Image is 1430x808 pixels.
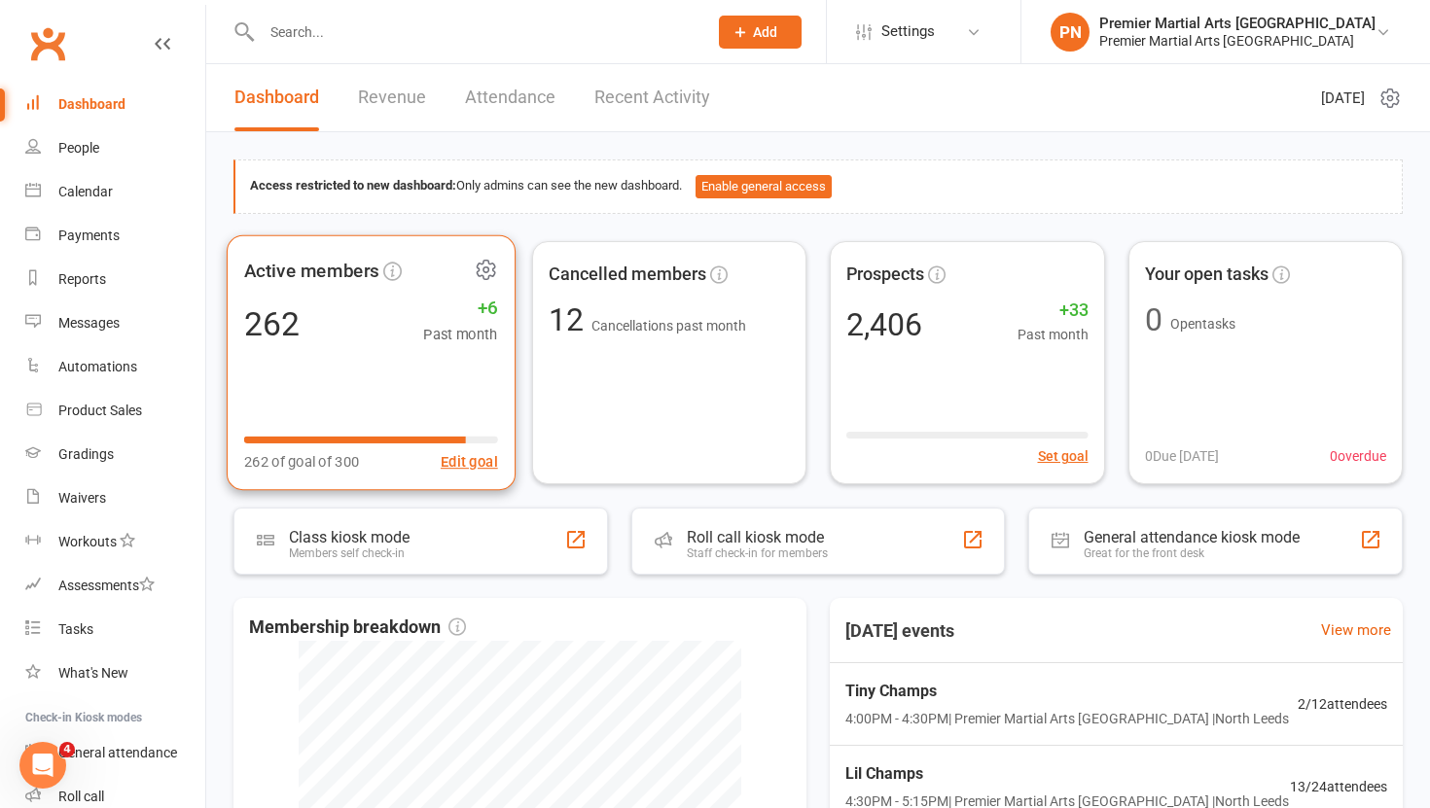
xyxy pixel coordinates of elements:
[830,614,970,649] h3: [DATE] events
[58,228,120,243] div: Payments
[441,449,498,473] button: Edit goal
[25,126,205,170] a: People
[423,293,498,322] span: +6
[1145,261,1269,289] span: Your open tasks
[58,140,99,156] div: People
[25,258,205,301] a: Reports
[58,745,177,760] div: General attendance
[1099,15,1376,32] div: Premier Martial Arts [GEOGRAPHIC_DATA]
[58,271,106,287] div: Reports
[845,708,1289,729] span: 4:00PM - 4:30PM | Premier Martial Arts [GEOGRAPHIC_DATA] | North Leeds
[58,665,128,681] div: What's New
[58,578,155,593] div: Assessments
[549,301,591,338] span: 12
[1018,297,1089,325] span: +33
[244,306,300,339] div: 262
[58,490,106,506] div: Waivers
[1298,693,1387,715] span: 2 / 12 attendees
[25,731,205,775] a: General attendance kiosk mode
[256,18,694,46] input: Search...
[846,309,922,340] div: 2,406
[753,24,777,40] span: Add
[696,175,832,198] button: Enable general access
[25,170,205,214] a: Calendar
[1084,528,1300,546] div: General attendance kiosk mode
[23,19,72,68] a: Clubworx
[1290,776,1387,797] span: 13 / 24 attendees
[25,476,205,520] a: Waivers
[1145,445,1219,467] span: 0 Due [DATE]
[594,64,710,131] a: Recent Activity
[358,64,426,131] a: Revenue
[1321,618,1391,642] a: View more
[58,315,120,331] div: Messages
[250,178,456,193] strong: Access restricted to new dashboard:
[845,679,1289,704] span: Tiny Champs
[58,446,114,462] div: Gradings
[25,214,205,258] a: Payments
[289,528,410,546] div: Class kiosk mode
[687,546,828,560] div: Staff check-in for members
[846,261,924,289] span: Prospects
[250,175,1387,198] div: Only admins can see the new dashboard.
[234,64,319,131] a: Dashboard
[25,564,205,608] a: Assessments
[244,449,360,473] span: 262 of goal of 300
[465,64,555,131] a: Attendance
[58,621,93,637] div: Tasks
[881,10,935,53] span: Settings
[58,96,125,112] div: Dashboard
[591,318,746,334] span: Cancellations past month
[25,651,205,695] a: What's New
[59,742,75,757] span: 4
[687,528,828,546] div: Roll call kiosk mode
[58,403,142,418] div: Product Sales
[1099,32,1376,50] div: Premier Martial Arts [GEOGRAPHIC_DATA]
[1018,324,1089,345] span: Past month
[25,301,205,345] a: Messages
[1330,445,1386,467] span: 0 overdue
[58,789,104,804] div: Roll call
[1170,316,1235,332] span: Open tasks
[549,261,706,289] span: Cancelled members
[58,184,113,199] div: Calendar
[1084,546,1300,560] div: Great for the front desk
[423,322,498,345] span: Past month
[1145,304,1162,335] div: 0
[1051,13,1090,52] div: PN
[244,256,379,285] span: Active members
[25,345,205,389] a: Automations
[1321,87,1365,110] span: [DATE]
[249,614,466,642] span: Membership breakdown
[25,83,205,126] a: Dashboard
[25,433,205,476] a: Gradings
[25,389,205,433] a: Product Sales
[19,742,66,789] iframe: Intercom live chat
[719,16,802,49] button: Add
[25,520,205,564] a: Workouts
[289,546,410,560] div: Members self check-in
[845,761,1289,787] span: Lil Champs
[58,359,137,374] div: Automations
[25,608,205,651] a: Tasks
[1038,445,1089,467] button: Set goal
[58,534,117,549] div: Workouts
